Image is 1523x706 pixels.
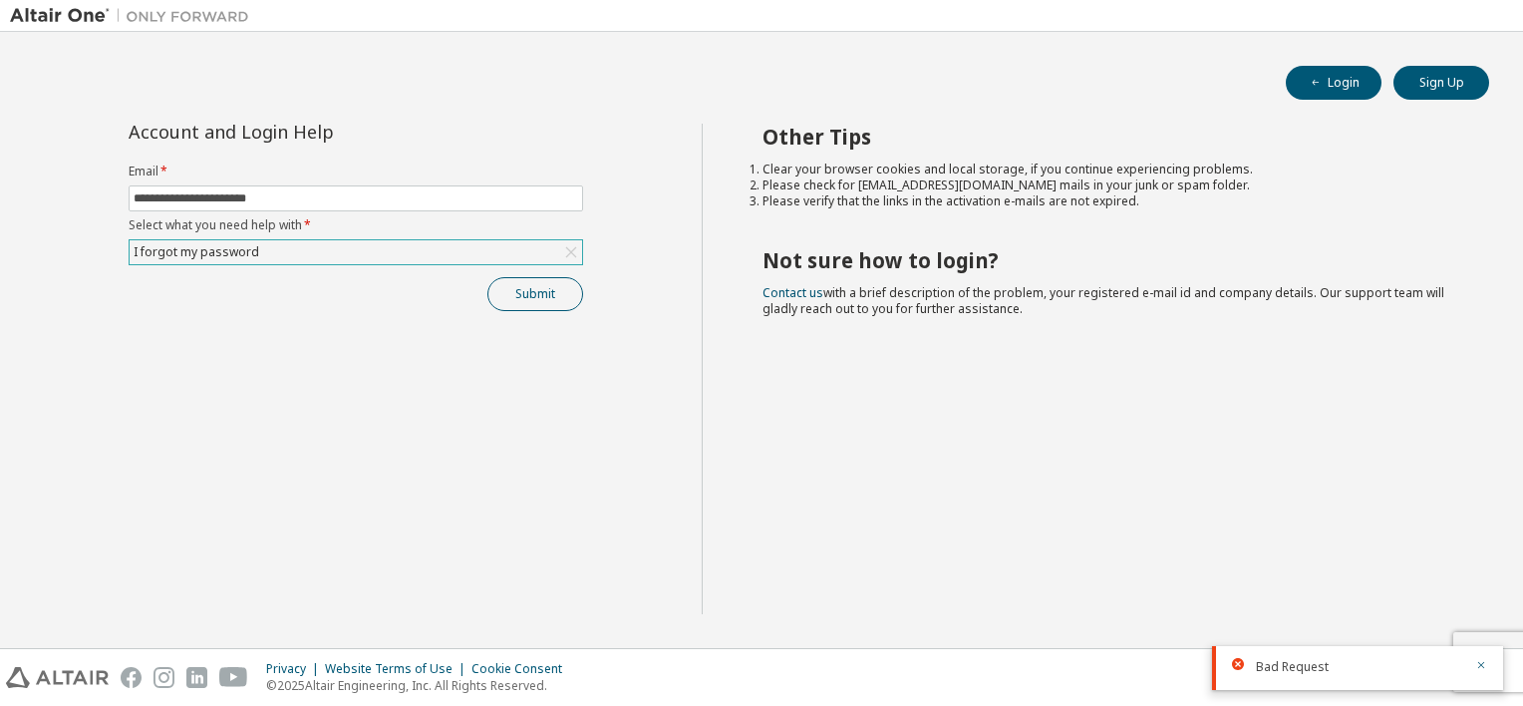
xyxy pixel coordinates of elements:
[1393,66,1489,100] button: Sign Up
[266,661,325,677] div: Privacy
[762,162,1454,177] li: Clear your browser cookies and local storage, if you continue experiencing problems.
[487,277,583,311] button: Submit
[325,661,471,677] div: Website Terms of Use
[131,241,262,263] div: I forgot my password
[762,193,1454,209] li: Please verify that the links in the activation e-mails are not expired.
[266,677,574,694] p: © 2025 Altair Engineering, Inc. All Rights Reserved.
[762,247,1454,273] h2: Not sure how to login?
[471,661,574,677] div: Cookie Consent
[6,667,109,688] img: altair_logo.svg
[1256,659,1329,675] span: Bad Request
[129,124,492,140] div: Account and Login Help
[153,667,174,688] img: instagram.svg
[186,667,207,688] img: linkedin.svg
[762,177,1454,193] li: Please check for [EMAIL_ADDRESS][DOMAIN_NAME] mails in your junk or spam folder.
[219,667,248,688] img: youtube.svg
[129,164,583,179] label: Email
[762,124,1454,150] h2: Other Tips
[1286,66,1381,100] button: Login
[121,667,142,688] img: facebook.svg
[10,6,259,26] img: Altair One
[130,240,582,264] div: I forgot my password
[129,217,583,233] label: Select what you need help with
[762,284,1444,317] span: with a brief description of the problem, your registered e-mail id and company details. Our suppo...
[762,284,823,301] a: Contact us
